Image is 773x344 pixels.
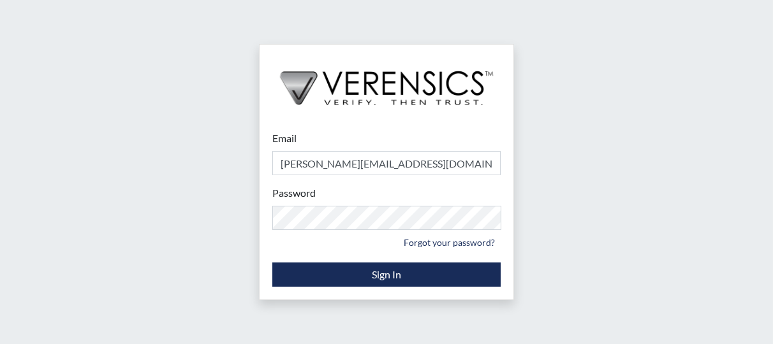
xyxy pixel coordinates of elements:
[272,185,316,201] label: Password
[272,151,501,175] input: Email
[260,45,513,118] img: logo-wide-black.2aad4157.png
[272,131,297,146] label: Email
[272,262,501,287] button: Sign In
[398,233,501,252] a: Forgot your password?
